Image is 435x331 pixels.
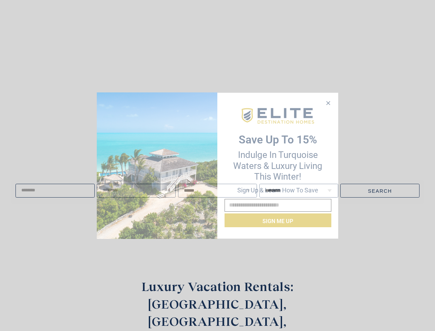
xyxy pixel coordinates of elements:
span: this winter! [254,171,301,182]
img: EDH-Logo-Horizontal-217-58px.png [240,106,315,126]
button: Close [323,98,333,108]
input: Email [225,199,331,212]
span: Sign up & learn how to save [237,187,318,194]
button: Sign me up [225,213,331,227]
strong: Save up to 15% [239,133,317,146]
img: Desktop-Opt-in-2025-01-10T154335.578.png [97,92,217,239]
span: Indulge in Turquoise Waters & Luxury Living [233,150,322,171]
